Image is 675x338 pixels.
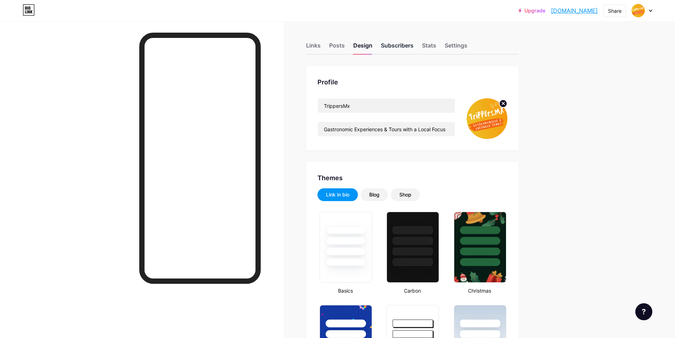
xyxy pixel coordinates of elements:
[631,4,645,17] img: trippersmx
[318,122,455,136] input: Bio
[384,287,440,294] div: Carbon
[317,287,373,294] div: Basics
[381,41,414,54] div: Subscribers
[445,41,467,54] div: Settings
[329,41,345,54] div: Posts
[326,191,349,198] div: Link in bio
[318,99,455,113] input: Name
[317,173,507,183] div: Themes
[452,287,507,294] div: Christmas
[317,77,507,87] div: Profile
[467,98,507,139] img: trippersmx
[422,41,436,54] div: Stats
[608,7,621,15] div: Share
[518,8,545,13] a: Upgrade
[306,41,321,54] div: Links
[369,191,379,198] div: Blog
[399,191,411,198] div: Shop
[551,6,598,15] a: [DOMAIN_NAME]
[353,41,372,54] div: Design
